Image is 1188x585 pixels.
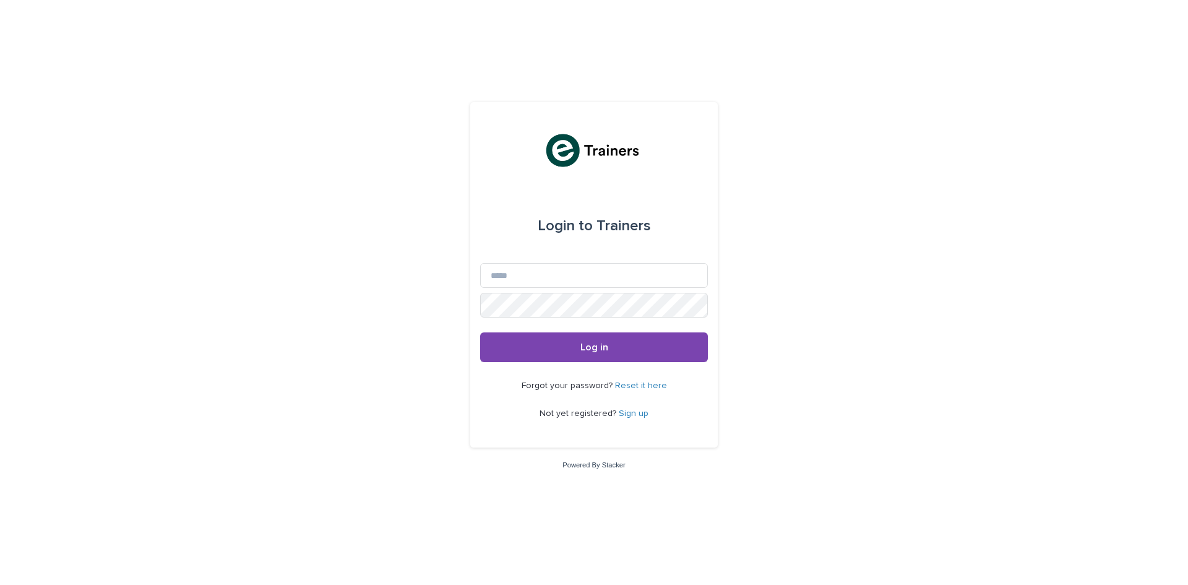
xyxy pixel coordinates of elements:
[580,342,608,352] span: Log in
[543,132,645,169] img: K0CqGN7SDeD6s4JG8KQk
[562,461,625,469] a: Powered By Stacker
[619,409,648,418] a: Sign up
[480,332,708,362] button: Log in
[538,209,651,243] div: Trainers
[540,409,619,418] span: Not yet registered?
[615,381,667,390] a: Reset it here
[522,381,615,390] span: Forgot your password?
[538,219,593,233] span: Login to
